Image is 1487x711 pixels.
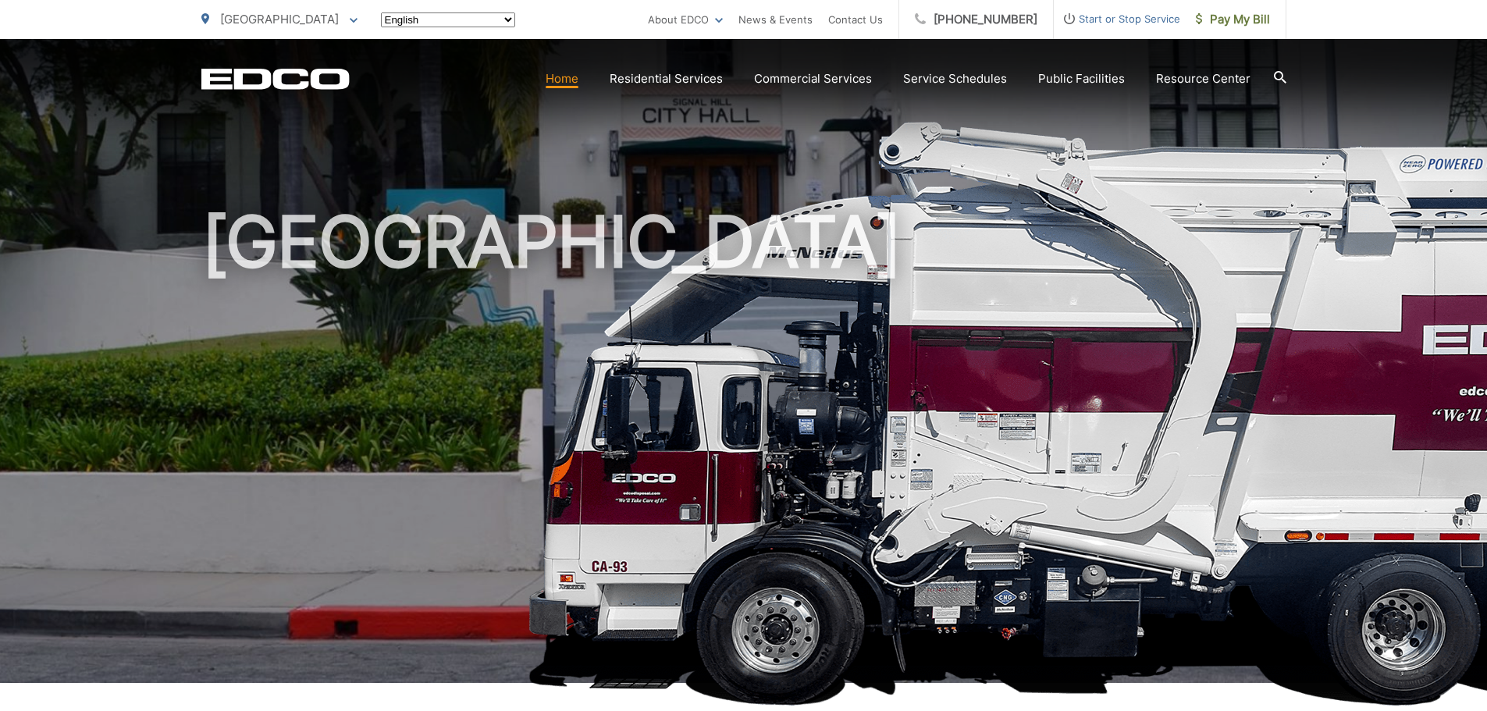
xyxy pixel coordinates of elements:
a: About EDCO [648,10,723,29]
a: Service Schedules [903,69,1007,88]
a: News & Events [738,10,813,29]
a: Residential Services [610,69,723,88]
a: Resource Center [1156,69,1250,88]
a: EDCD logo. Return to the homepage. [201,68,350,90]
h1: [GEOGRAPHIC_DATA] [201,203,1286,697]
select: Select a language [381,12,515,27]
span: Pay My Bill [1196,10,1270,29]
a: Commercial Services [754,69,872,88]
a: Contact Us [828,10,883,29]
span: [GEOGRAPHIC_DATA] [220,12,339,27]
a: Public Facilities [1038,69,1125,88]
a: Home [546,69,578,88]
